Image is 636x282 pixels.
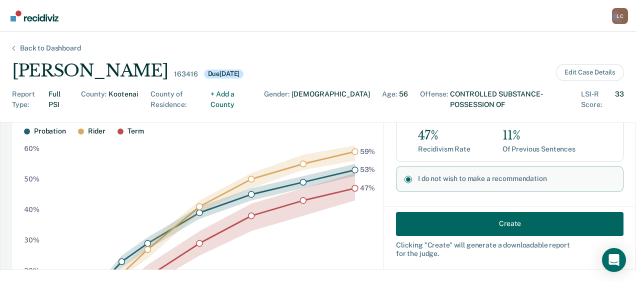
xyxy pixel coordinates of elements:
[502,145,575,153] div: Of Previous Sentences
[396,211,623,235] button: Create
[556,64,624,81] button: Edit Case Details
[360,166,375,174] text: 53%
[264,89,289,110] div: Gender :
[615,89,624,110] div: 33
[24,175,39,183] text: 50%
[502,128,575,143] div: 11%
[418,145,470,153] div: Recidivism Rate
[399,89,408,110] div: 56
[174,70,197,78] div: 163416
[81,89,106,110] div: County :
[48,89,69,110] div: Full PSI
[418,128,470,143] div: 47%
[581,89,613,110] div: LSI-R Score :
[24,205,39,213] text: 40%
[612,8,628,24] button: Profile dropdown button
[360,184,375,192] text: 47%
[210,89,252,110] div: + Add a County
[602,248,626,272] div: Open Intercom Messenger
[108,89,138,110] div: Kootenai
[12,89,46,110] div: Report Type :
[24,106,348,123] span: (Based on 4,932 records )
[204,69,244,78] div: Due [DATE]
[34,127,66,135] div: Probation
[450,89,569,110] div: CONTROLLED SUBSTANCE-POSSESSION OF
[382,89,397,110] div: Age :
[88,127,105,135] div: Rider
[360,147,375,155] text: 59%
[24,266,39,274] text: 20%
[24,144,39,152] text: 60%
[12,60,168,81] div: [PERSON_NAME]
[418,174,615,183] label: I do not wish to make a recommendation
[291,89,370,110] div: [DEMOGRAPHIC_DATA]
[10,10,58,21] img: Recidiviz
[420,89,448,110] div: Offense :
[24,236,39,244] text: 30%
[127,127,143,135] div: Term
[396,240,623,257] div: Clicking " Create " will generate a downloadable report for the judge.
[150,89,209,110] div: County of Residence :
[360,147,375,192] g: text
[612,8,628,24] div: L C
[8,44,93,52] div: Back to Dashboard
